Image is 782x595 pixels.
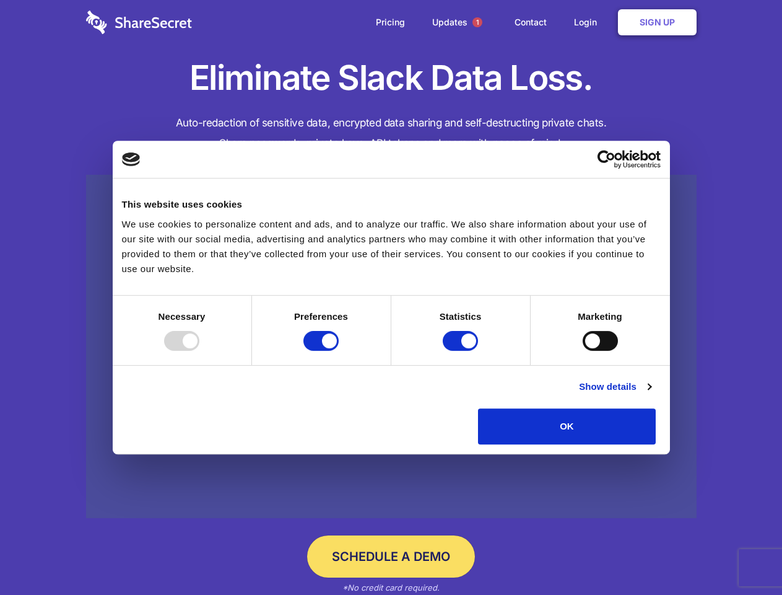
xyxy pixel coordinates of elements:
a: Usercentrics Cookiebot - opens in a new window [552,150,661,169]
h1: Eliminate Slack Data Loss. [86,56,697,100]
a: Contact [502,3,559,42]
a: Login [562,3,615,42]
a: Schedule a Demo [307,535,475,578]
button: OK [478,408,656,444]
strong: Preferences [294,311,348,322]
em: *No credit card required. [342,583,440,593]
div: We use cookies to personalize content and ads, and to analyze our traffic. We also share informat... [122,217,661,276]
a: Pricing [363,3,417,42]
strong: Statistics [440,311,482,322]
img: logo [122,152,141,166]
div: This website uses cookies [122,197,661,212]
img: logo-wordmark-white-trans-d4663122ce5f474addd5e946df7df03e33cb6a1c49d2221995e7729f52c070b2.svg [86,11,192,34]
strong: Marketing [578,311,622,322]
a: Show details [579,379,651,394]
a: Sign Up [618,9,697,35]
h4: Auto-redaction of sensitive data, encrypted data sharing and self-destructing private chats. Shar... [86,113,697,154]
strong: Necessary [159,311,206,322]
span: 1 [472,17,482,27]
a: Wistia video thumbnail [86,175,697,519]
